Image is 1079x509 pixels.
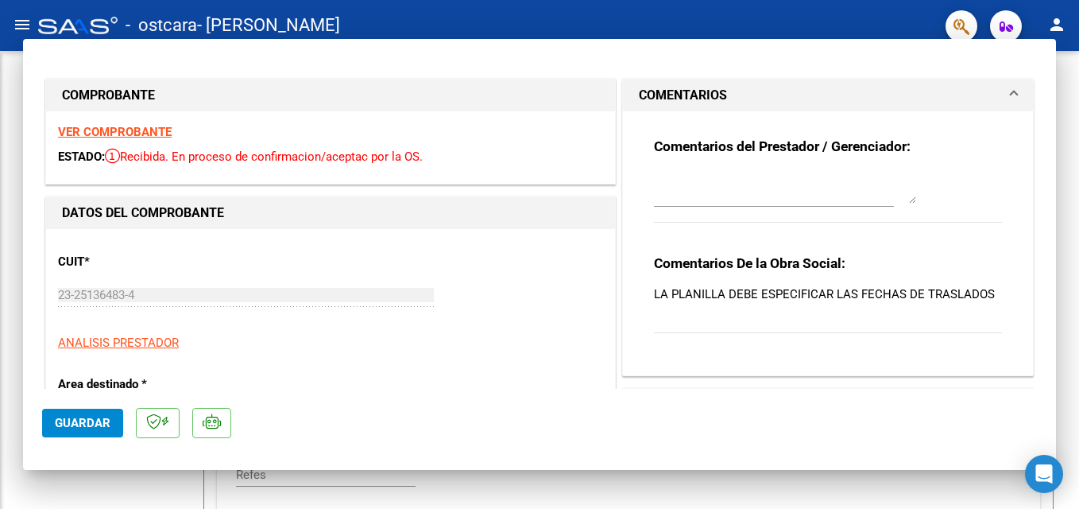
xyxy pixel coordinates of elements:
[654,255,845,271] strong: Comentarios De la Obra Social:
[58,375,222,394] p: Area destinado *
[58,336,179,350] span: ANALISIS PRESTADOR
[654,138,911,154] strong: Comentarios del Prestador / Gerenciador:
[623,111,1033,375] div: COMENTARIOS
[62,205,224,220] strong: DATOS DEL COMPROBANTE
[62,87,155,103] strong: COMPROBANTE
[654,286,1002,303] p: LA PLANILLA DEBE ESPECIFICAR LAS FECHAS DE TRASLADOS
[1025,455,1063,493] div: Open Intercom Messenger
[623,80,1033,111] mat-expansion-panel-header: COMENTARIOS
[58,150,105,164] span: ESTADO:
[58,253,222,271] p: CUIT
[55,416,110,430] span: Guardar
[42,409,123,437] button: Guardar
[105,150,423,164] span: Recibida. En proceso de confirmacion/aceptac por la OS.
[639,86,727,105] h1: COMENTARIOS
[58,125,172,139] a: VER COMPROBANTE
